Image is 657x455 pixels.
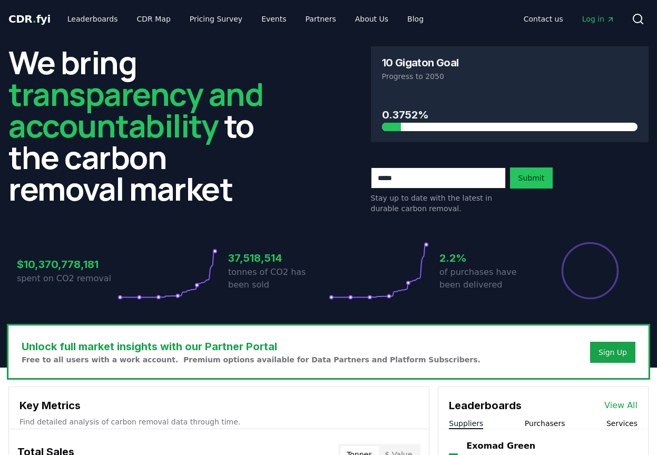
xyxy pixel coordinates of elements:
[22,354,481,365] p: Free to all users with a work account. Premium options available for Data Partners and Platform S...
[606,418,638,429] button: Services
[228,266,329,291] p: tonnes of CO2 has been sold
[8,12,51,26] a: CDR.fyi
[382,57,459,68] h3: 10 Gigaton Goal
[19,398,418,413] h3: Key Metrics
[525,418,565,429] button: Purchasers
[561,241,620,300] div: Percentage of sales delivered
[33,13,36,25] span: .
[599,347,627,358] a: Sign Up
[181,9,251,28] a: Pricing Survey
[59,9,126,28] a: Leaderboards
[439,250,540,266] h3: 2.2%
[510,167,553,189] button: Submit
[129,9,179,28] a: CDR Map
[17,256,117,272] h3: $10,370,778,181
[8,72,263,147] span: transparency and accountability
[439,266,540,291] p: of purchases have been delivered
[466,440,535,452] a: Exomad Green
[515,9,572,28] a: Contact us
[371,193,506,214] p: Stay up to date with the latest in durable carbon removal.
[347,9,397,28] a: About Us
[8,13,51,25] span: CDR fyi
[59,9,432,28] nav: Main
[604,399,638,412] a: View All
[515,9,623,28] nav: Main
[399,9,432,28] a: Blog
[574,9,623,28] a: Log in
[253,9,295,28] a: Events
[590,342,635,363] button: Sign Up
[228,250,329,266] h3: 37,518,514
[22,339,481,354] h3: Unlock full market insights with our Partner Portal
[382,107,638,123] h3: 0.3752%
[17,272,117,285] p: spent on CO2 removal
[297,9,345,28] a: Partners
[19,417,418,427] p: Find detailed analysis of carbon removal data through time.
[382,71,638,82] p: Progress to 2050
[449,398,522,413] h3: Leaderboards
[8,46,287,204] h2: We bring to the carbon removal market
[449,418,483,429] button: Suppliers
[582,14,615,24] span: Log in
